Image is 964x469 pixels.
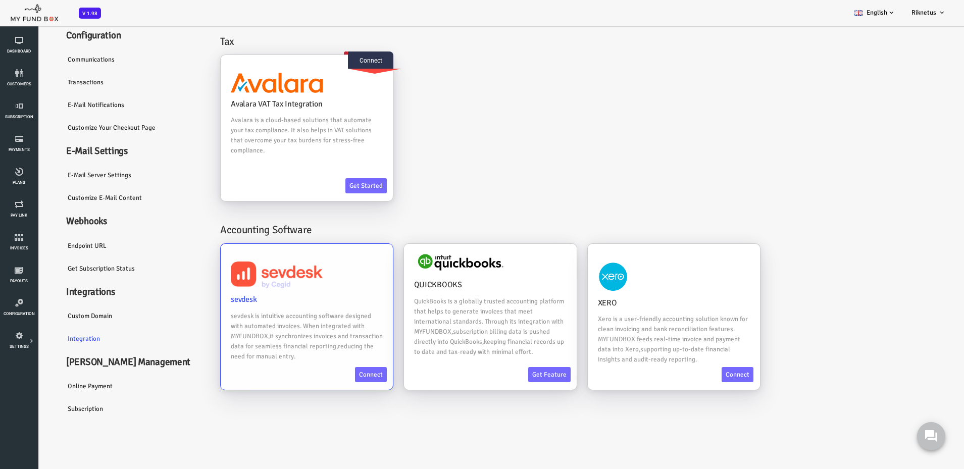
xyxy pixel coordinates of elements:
[182,226,274,239] span: Accounting Software
[307,181,348,196] a: Get Started
[192,118,344,159] p: Avalara is a cloud-based solutions that automate your tax compliance. It also helps in VAT soluti...
[376,299,528,360] p: QuickBooks is a globally trusted accounting platform that helps to generate invoices that meet in...
[20,307,172,331] a: Custom Domain
[310,55,355,72] span: Connect
[192,76,284,95] img: Avalara.png
[20,189,172,213] a: Customize E-Mail Content
[560,265,590,295] img: xero.jpg
[560,317,712,368] p: Xero is a user-friendly accounting solution known for clean invoicing and bank reconciliation fea...
[20,96,172,120] a: E-Mail Notifications
[376,282,528,294] h4: QUICKBOOKS
[908,413,954,459] iframe: Launcher button frame
[20,119,172,142] a: Customize Your Checkout Page
[192,101,344,114] h4: Avalara VAT Tax Integration
[192,296,344,309] h4: sevdesk
[10,2,59,22] img: mfboff.png
[20,237,172,260] a: Endpoint URL
[376,252,468,277] img: QuickBooks.png
[20,167,172,190] a: E-Mail server settings
[20,400,172,424] a: Subscription
[79,8,101,19] span: V 1.98
[192,265,284,292] img: sevdesk.png
[683,370,715,385] a: Connect
[20,288,172,302] h4: Integrations
[182,38,196,51] span: Tax
[20,358,172,373] h4: [PERSON_NAME] Management
[911,9,936,17] span: Riknetus
[20,51,172,74] a: Communications
[20,147,172,162] h4: E-Mail Settings
[490,370,532,385] a: Get feature
[20,74,172,97] a: Transactions
[317,370,348,385] a: Connect
[20,31,172,46] h4: Configuration
[79,9,101,17] a: V 1.98
[20,378,172,401] a: Online payment
[192,314,344,364] p: sevdesk is intuitive accounting software designed with automated invoices. When integrated with M...
[20,217,172,232] h4: Webhooks
[560,300,712,312] h4: XERO
[20,260,172,283] a: Get Subscription Status
[20,330,172,353] a: Integration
